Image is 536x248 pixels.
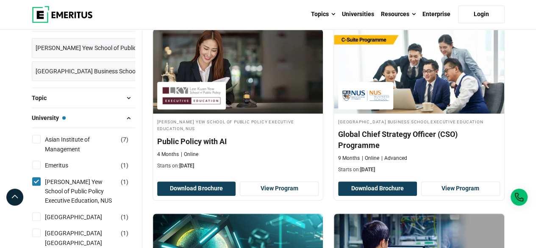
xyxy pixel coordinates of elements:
[338,118,500,125] h4: [GEOGRAPHIC_DATA] Business School Executive Education
[45,161,85,170] a: Emeritus
[161,86,222,105] img: Lee Kuan Yew School of Public Policy Executive Education, NUS
[334,29,504,114] img: Global Chief Strategy Officer (CSO) Programme | Online Business Management Course
[157,151,179,158] p: 4 Months
[121,135,128,144] span: ( )
[157,118,319,132] h4: [PERSON_NAME] Yew School of Public Policy Executive Education, NUS
[157,181,236,196] button: Download Brochure
[123,178,126,185] span: 1
[179,163,194,169] span: [DATE]
[121,161,128,170] span: ( )
[153,29,323,114] img: Public Policy with AI | Online Strategy and Innovation Course
[240,181,319,196] a: View Program
[157,136,319,147] h4: Public Policy with AI
[121,228,128,238] span: ( )
[32,93,53,103] span: Topic
[32,92,135,104] button: Topic
[360,167,375,173] span: [DATE]
[32,61,202,81] a: [GEOGRAPHIC_DATA] Business School Executive Education ×
[338,181,417,196] button: Download Brochure
[121,212,128,222] span: ( )
[123,230,126,237] span: 1
[36,43,222,53] span: [PERSON_NAME] Yew School of Public Policy Executive Education, NUS
[123,136,126,143] span: 7
[338,155,360,162] p: 9 Months
[338,129,500,150] h4: Global Chief Strategy Officer (CSO) Programme
[121,177,128,187] span: ( )
[153,29,323,174] a: Strategy and Innovation Course by Lee Kuan Yew School of Public Policy Executive Education, NUS -...
[32,113,66,123] span: University
[421,181,500,196] a: View Program
[32,38,233,58] a: [PERSON_NAME] Yew School of Public Policy Executive Education, NUS ×
[181,151,198,158] p: Online
[381,155,407,162] p: Advanced
[45,177,134,206] a: [PERSON_NAME] Yew School of Public Policy Executive Education, NUS
[32,111,135,124] button: University
[123,162,126,169] span: 1
[157,162,319,170] p: Starts on:
[362,155,379,162] p: Online
[342,86,389,105] img: National University of Singapore Business School Executive Education
[123,214,126,220] span: 1
[458,6,505,23] a: Login
[45,228,134,248] a: [GEOGRAPHIC_DATA] [GEOGRAPHIC_DATA]
[36,67,191,76] span: [GEOGRAPHIC_DATA] Business School Executive Education
[334,29,504,178] a: Business Management Course by National University of Singapore Business School Executive Educatio...
[338,166,500,173] p: Starts on:
[45,212,119,222] a: [GEOGRAPHIC_DATA]
[45,135,134,154] a: Asian Institute of Management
